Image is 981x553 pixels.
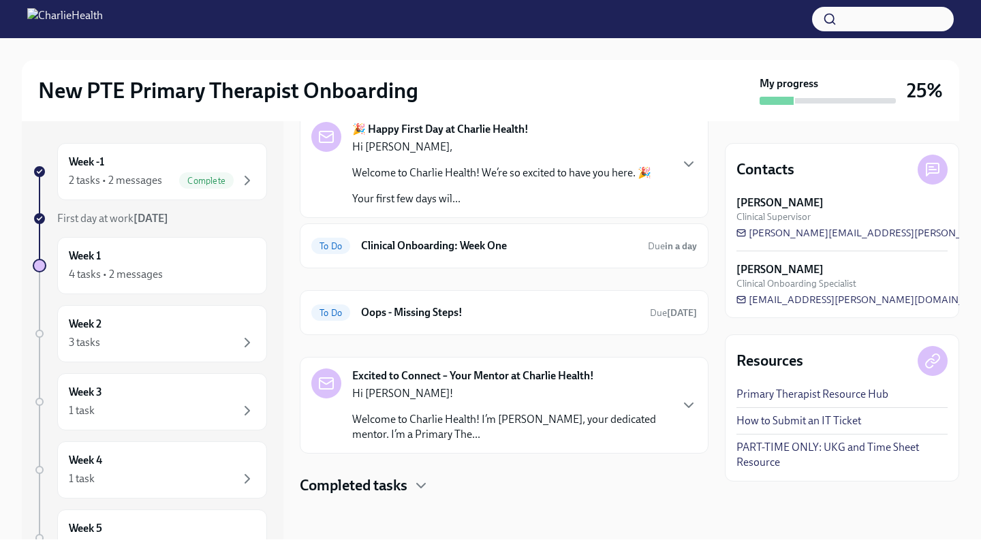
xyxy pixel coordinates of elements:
[667,307,697,319] strong: [DATE]
[69,453,102,468] h6: Week 4
[300,475,407,496] h4: Completed tasks
[736,195,824,210] strong: [PERSON_NAME]
[352,165,651,180] p: Welcome to Charlie Health! We’re so excited to have you here. 🎉
[33,237,267,294] a: Week 14 tasks • 2 messages
[736,351,803,371] h4: Resources
[352,140,651,155] p: Hi [PERSON_NAME],
[352,386,670,401] p: Hi [PERSON_NAME]!
[69,471,95,486] div: 1 task
[736,387,888,402] a: Primary Therapist Resource Hub
[311,302,697,323] a: To DoOops - Missing Steps!Due[DATE]
[69,521,102,536] h6: Week 5
[907,78,943,103] h3: 25%
[648,240,697,253] span: October 11th, 2025 10:00
[27,8,103,30] img: CharlieHealth
[311,241,350,251] span: To Do
[760,76,818,91] strong: My progress
[300,475,708,496] div: Completed tasks
[736,210,811,223] span: Clinical Supervisor
[69,173,162,188] div: 2 tasks • 2 messages
[736,413,861,428] a: How to Submit an IT Ticket
[736,159,794,180] h4: Contacts
[69,317,102,332] h6: Week 2
[33,373,267,430] a: Week 31 task
[665,240,697,252] strong: in a day
[69,385,102,400] h6: Week 3
[361,305,639,320] h6: Oops - Missing Steps!
[736,440,948,470] a: PART-TIME ONLY: UKG and Time Sheet Resource
[352,368,594,383] strong: Excited to Connect – Your Mentor at Charlie Health!
[69,249,101,264] h6: Week 1
[311,235,697,257] a: To DoClinical Onboarding: Week OneDuein a day
[361,238,637,253] h6: Clinical Onboarding: Week One
[33,143,267,200] a: Week -12 tasks • 2 messagesComplete
[311,308,350,318] span: To Do
[134,212,168,225] strong: [DATE]
[57,212,168,225] span: First day at work
[69,267,163,282] div: 4 tasks • 2 messages
[352,122,529,137] strong: 🎉 Happy First Day at Charlie Health!
[69,155,104,170] h6: Week -1
[648,240,697,252] span: Due
[352,412,670,442] p: Welcome to Charlie Health! I’m [PERSON_NAME], your dedicated mentor. I’m a Primary The...
[33,305,267,362] a: Week 23 tasks
[352,191,651,206] p: Your first few days wil...
[650,306,697,319] span: October 9th, 2025 10:00
[33,441,267,499] a: Week 41 task
[736,262,824,277] strong: [PERSON_NAME]
[38,77,418,104] h2: New PTE Primary Therapist Onboarding
[650,307,697,319] span: Due
[69,335,100,350] div: 3 tasks
[736,277,856,290] span: Clinical Onboarding Specialist
[69,403,95,418] div: 1 task
[33,211,267,226] a: First day at work[DATE]
[179,176,234,186] span: Complete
